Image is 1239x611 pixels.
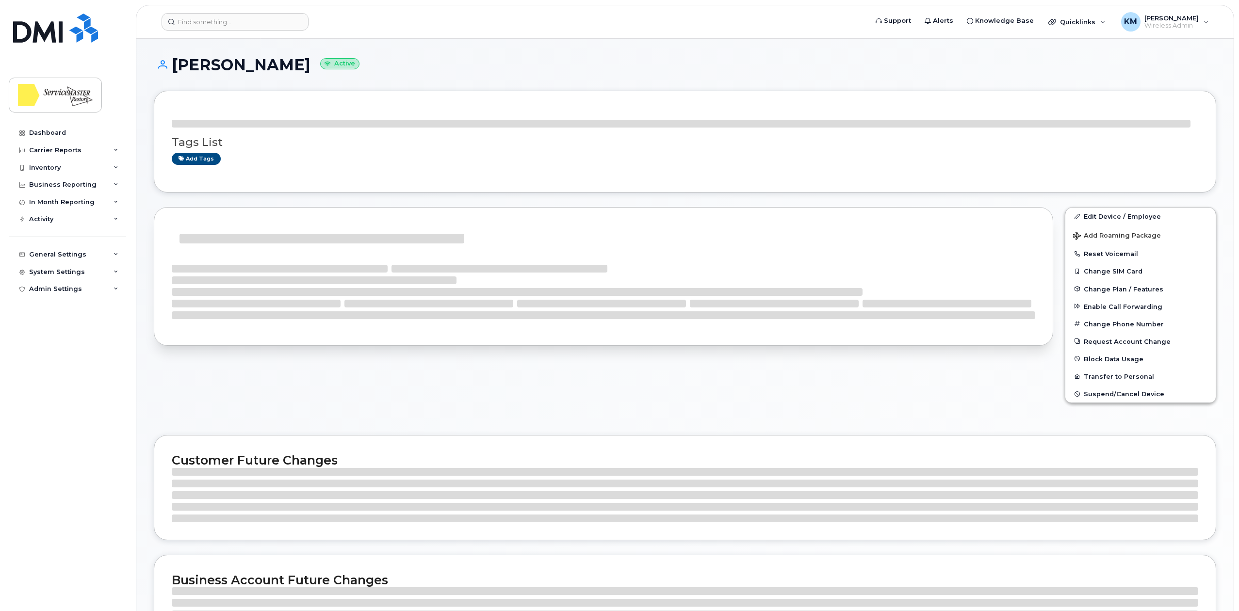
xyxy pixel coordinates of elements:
[1065,368,1216,385] button: Transfer to Personal
[1065,315,1216,333] button: Change Phone Number
[320,58,359,69] small: Active
[1065,262,1216,280] button: Change SIM Card
[1065,280,1216,298] button: Change Plan / Features
[172,453,1198,467] h2: Customer Future Changes
[1073,232,1161,241] span: Add Roaming Package
[172,573,1198,587] h2: Business Account Future Changes
[1065,298,1216,315] button: Enable Call Forwarding
[1084,285,1163,292] span: Change Plan / Features
[1065,333,1216,350] button: Request Account Change
[172,136,1198,148] h3: Tags List
[1065,385,1216,402] button: Suspend/Cancel Device
[1065,208,1216,225] a: Edit Device / Employee
[1065,225,1216,245] button: Add Roaming Package
[1084,303,1162,310] span: Enable Call Forwarding
[1065,245,1216,262] button: Reset Voicemail
[1065,350,1216,368] button: Block Data Usage
[154,56,1216,73] h1: [PERSON_NAME]
[172,153,221,165] a: Add tags
[1084,390,1164,398] span: Suspend/Cancel Device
